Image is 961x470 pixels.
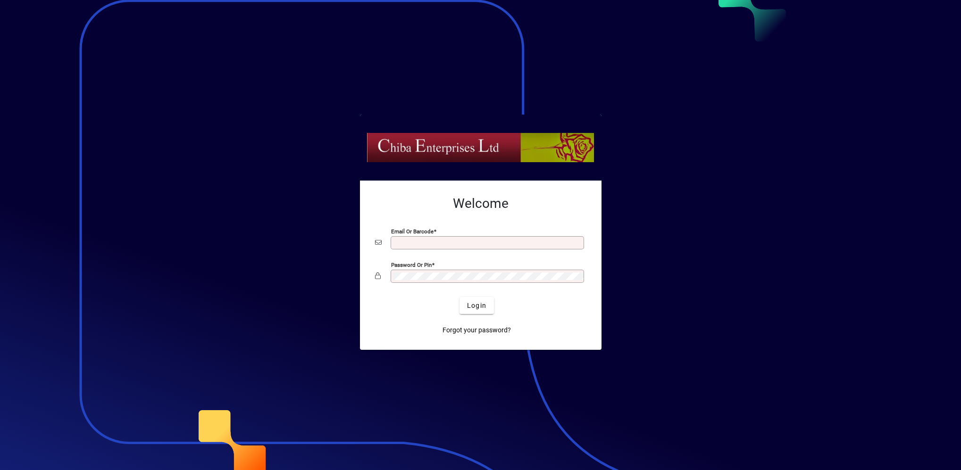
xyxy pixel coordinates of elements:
[443,325,511,335] span: Forgot your password?
[375,196,586,212] h2: Welcome
[391,228,434,235] mat-label: Email or Barcode
[439,322,515,338] a: Forgot your password?
[467,301,486,311] span: Login
[391,262,432,268] mat-label: Password or Pin
[460,297,494,314] button: Login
